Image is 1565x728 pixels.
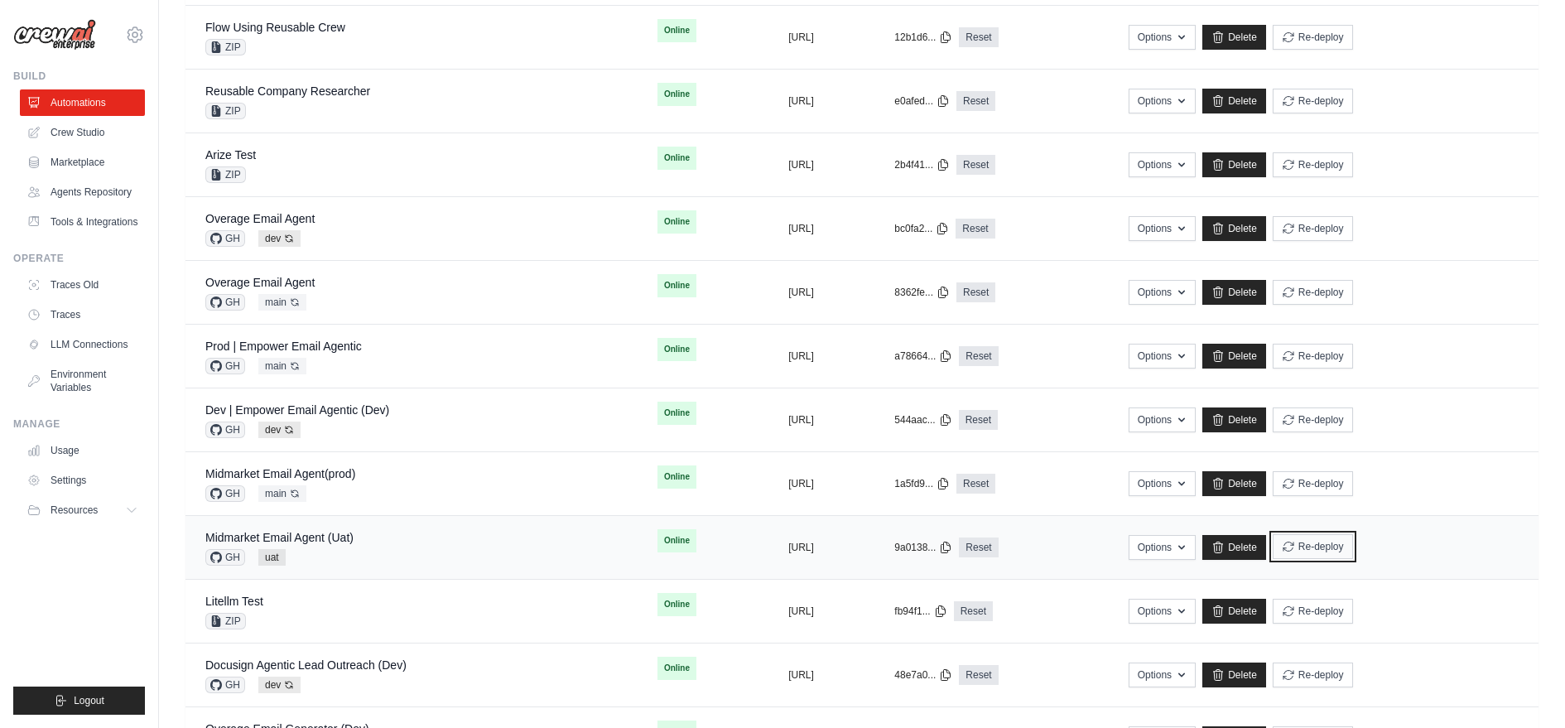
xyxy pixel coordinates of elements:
[205,212,315,225] a: Overage Email Agent
[959,665,998,685] a: Reset
[258,358,306,374] span: main
[258,549,286,566] span: uat
[1129,344,1196,369] button: Options
[956,91,995,111] a: Reset
[205,485,245,502] span: GH
[657,338,696,361] span: Online
[205,148,256,162] a: Arize Test
[205,595,263,608] a: Litellm Test
[894,158,950,171] button: 2b4f41...
[1202,599,1266,624] a: Delete
[894,477,950,490] button: 1a5fd9...
[1202,280,1266,305] a: Delete
[959,346,998,366] a: Reset
[205,21,345,34] a: Flow Using Reusable Crew
[20,361,145,401] a: Environment Variables
[959,27,998,47] a: Reset
[1202,407,1266,432] a: Delete
[1482,648,1565,728] iframe: Chat Widget
[959,410,998,430] a: Reset
[1273,344,1353,369] button: Re-deploy
[657,657,696,680] span: Online
[20,209,145,235] a: Tools & Integrations
[1129,535,1196,560] button: Options
[20,437,145,464] a: Usage
[1273,89,1353,113] button: Re-deploy
[13,252,145,265] div: Operate
[894,222,949,235] button: bc0fa2...
[205,549,245,566] span: GH
[894,31,952,44] button: 12b1d6...
[205,84,370,98] a: Reusable Company Researcher
[657,83,696,106] span: Online
[205,358,245,374] span: GH
[205,467,355,480] a: Midmarket Email Agent(prod)
[894,413,951,427] button: 544aac...
[1202,344,1266,369] a: Delete
[894,541,952,554] button: 9a0138...
[657,19,696,42] span: Online
[205,103,246,119] span: ZIP
[657,593,696,616] span: Online
[1273,534,1353,559] button: Re-deploy
[894,94,950,108] button: e0afed...
[657,402,696,425] span: Online
[205,39,246,55] span: ZIP
[205,230,245,247] span: GH
[894,605,946,618] button: fb94f1...
[205,166,246,183] span: ZIP
[258,230,301,247] span: dev
[956,282,995,302] a: Reset
[894,668,952,682] button: 48e7a0...
[956,155,995,175] a: Reset
[1202,216,1266,241] a: Delete
[1273,280,1353,305] button: Re-deploy
[20,272,145,298] a: Traces Old
[1273,599,1353,624] button: Re-deploy
[205,531,354,544] a: Midmarket Email Agent (Uat)
[1273,407,1353,432] button: Re-deploy
[205,613,246,629] span: ZIP
[205,340,362,353] a: Prod | Empower Email Agentic
[20,119,145,146] a: Crew Studio
[258,294,306,311] span: main
[205,422,245,438] span: GH
[205,403,389,417] a: Dev | Empower Email Agentic (Dev)
[959,538,998,557] a: Reset
[20,467,145,494] a: Settings
[1273,152,1353,177] button: Re-deploy
[20,149,145,176] a: Marketplace
[1273,471,1353,496] button: Re-deploy
[1273,663,1353,687] button: Re-deploy
[657,210,696,234] span: Online
[894,286,950,299] button: 8362fe...
[956,219,994,239] a: Reset
[1202,535,1266,560] a: Delete
[74,694,104,707] span: Logout
[1129,152,1196,177] button: Options
[258,422,301,438] span: dev
[20,331,145,358] a: LLM Connections
[1202,89,1266,113] a: Delete
[1129,663,1196,687] button: Options
[258,485,306,502] span: main
[1129,216,1196,241] button: Options
[20,301,145,328] a: Traces
[1129,407,1196,432] button: Options
[1129,599,1196,624] button: Options
[258,677,301,693] span: dev
[1129,280,1196,305] button: Options
[1129,471,1196,496] button: Options
[1129,89,1196,113] button: Options
[20,497,145,523] button: Resources
[954,601,993,621] a: Reset
[1129,25,1196,50] button: Options
[1202,471,1266,496] a: Delete
[657,465,696,489] span: Online
[205,294,245,311] span: GH
[657,147,696,170] span: Online
[13,19,96,51] img: Logo
[13,417,145,431] div: Manage
[13,70,145,83] div: Build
